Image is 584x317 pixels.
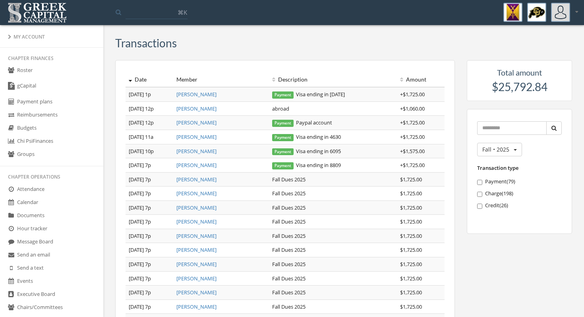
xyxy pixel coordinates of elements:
[269,286,396,300] td: Fall Dues 2025
[477,178,562,186] label: Payment ( 79 )
[272,120,294,127] span: Payment
[400,246,422,253] span: $1,725.00
[126,257,173,272] td: [DATE] 7p
[176,289,217,296] a: [PERSON_NAME]
[477,143,522,156] button: Fall • 2025
[400,303,422,310] span: $1,725.00
[400,261,422,268] span: $1,725.00
[475,68,564,77] h5: Total amount
[176,246,217,253] a: [PERSON_NAME]
[400,218,422,225] span: $1,725.00
[400,133,425,140] span: + $1,725.00
[126,144,173,158] td: [DATE] 10p
[115,37,177,49] h3: Transactions
[269,271,396,286] td: Fall Dues 2025
[400,91,425,98] span: + $1,725.00
[272,91,345,98] span: Visa ending in [DATE]
[400,105,425,112] span: + $1,060.00
[477,190,562,198] label: Charge ( 198 )
[126,87,173,101] td: [DATE] 1p
[482,146,509,153] span: Fall • 2025
[272,161,341,169] span: Visa ending in 8809
[176,148,217,155] a: [PERSON_NAME]
[269,101,396,116] td: abroad
[176,161,217,169] a: [PERSON_NAME]
[176,119,217,126] a: [PERSON_NAME]
[400,76,441,84] div: Amount
[400,289,422,296] span: $1,725.00
[272,148,341,155] span: Visa ending in 6095
[126,200,173,215] td: [DATE] 7p
[400,232,422,239] span: $1,725.00
[492,80,547,93] span: $25,792.84
[176,91,217,98] a: [PERSON_NAME]
[269,299,396,314] td: Fall Dues 2025
[400,275,422,282] span: $1,725.00
[126,116,173,130] td: [DATE] 12p
[126,286,173,300] td: [DATE] 7p
[126,271,173,286] td: [DATE] 7p
[126,243,173,257] td: [DATE] 7p
[272,148,294,156] span: Payment
[269,229,396,243] td: Fall Dues 2025
[126,130,173,144] td: [DATE] 11a
[400,148,425,155] span: + $1,575.00
[178,8,187,16] span: ⌘K
[176,176,217,183] a: [PERSON_NAME]
[126,229,173,243] td: [DATE] 7p
[272,91,294,99] span: Payment
[269,243,396,257] td: Fall Dues 2025
[176,261,217,268] a: [PERSON_NAME]
[126,299,173,314] td: [DATE] 7p
[477,164,518,172] label: Transaction type
[126,215,173,229] td: [DATE] 7p
[129,76,170,84] div: Date
[400,119,425,126] span: + $1,725.00
[477,192,482,197] input: Charge(198)
[272,133,341,140] span: Visa ending in 4630
[126,172,173,187] td: [DATE] 7p
[269,200,396,215] td: Fall Dues 2025
[176,190,217,197] a: [PERSON_NAME]
[269,172,396,187] td: Fall Dues 2025
[176,303,217,310] a: [PERSON_NAME]
[477,180,482,185] input: Payment(79)
[269,187,396,201] td: Fall Dues 2025
[400,176,422,183] span: $1,725.00
[8,33,95,40] div: My Account
[269,257,396,272] td: Fall Dues 2025
[176,204,217,211] a: [PERSON_NAME]
[272,134,294,141] span: Payment
[400,190,422,197] span: $1,725.00
[477,204,482,209] input: Credit(26)
[400,161,425,169] span: + $1,725.00
[176,76,266,84] div: Member
[400,204,422,211] span: $1,725.00
[269,215,396,229] td: Fall Dues 2025
[272,119,332,126] span: Paypal account
[176,275,217,282] a: [PERSON_NAME]
[272,76,393,84] div: Description
[176,218,217,225] a: [PERSON_NAME]
[126,158,173,173] td: [DATE] 7p
[126,101,173,116] td: [DATE] 12p
[126,187,173,201] td: [DATE] 7p
[477,202,562,210] label: Credit ( 26 )
[176,105,217,112] a: [PERSON_NAME]
[176,232,217,239] a: [PERSON_NAME]
[176,133,217,140] a: [PERSON_NAME]
[272,162,294,169] span: Payment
